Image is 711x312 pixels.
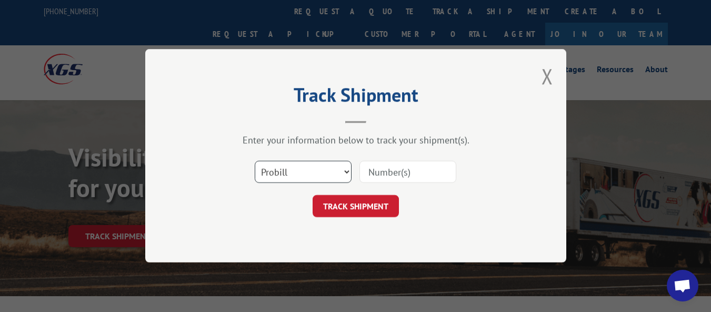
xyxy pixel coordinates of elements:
button: Close modal [542,62,553,90]
div: Open chat [667,270,698,301]
div: Enter your information below to track your shipment(s). [198,134,514,147]
h2: Track Shipment [198,87,514,108]
button: TRACK SHIPMENT [313,196,399,218]
input: Number(s) [359,161,456,183]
